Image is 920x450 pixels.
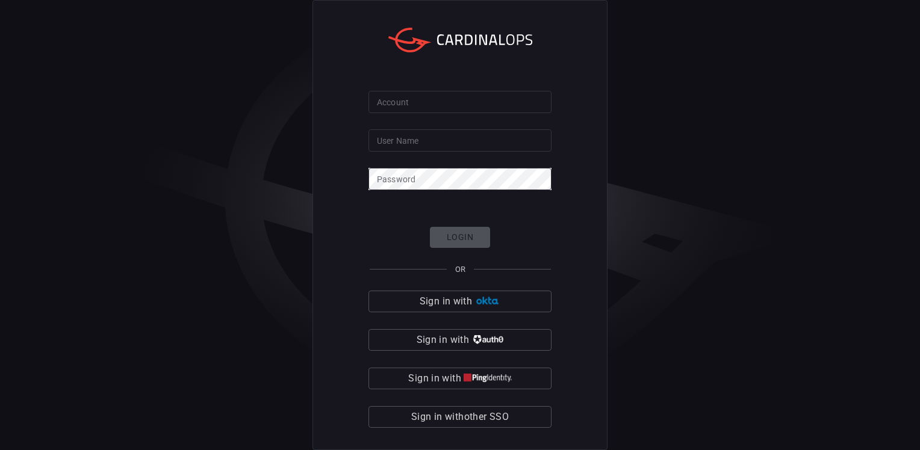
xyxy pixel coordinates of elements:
[368,368,552,389] button: Sign in with
[474,297,500,306] img: Ad5vKXme8s1CQAAAABJRU5ErkJggg==
[471,335,503,344] img: vP8Hhh4KuCH8AavWKdZY7RZgAAAAASUVORK5CYII=
[417,331,469,348] span: Sign in with
[455,265,465,274] span: OR
[420,293,472,310] span: Sign in with
[368,291,552,312] button: Sign in with
[408,370,461,387] span: Sign in with
[368,129,552,152] input: Type your user name
[368,406,552,428] button: Sign in withother SSO
[368,91,552,113] input: Type your account
[464,374,512,383] img: quu4iresuhQAAAABJRU5ErkJggg==
[411,408,509,425] span: Sign in with other SSO
[368,329,552,351] button: Sign in with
